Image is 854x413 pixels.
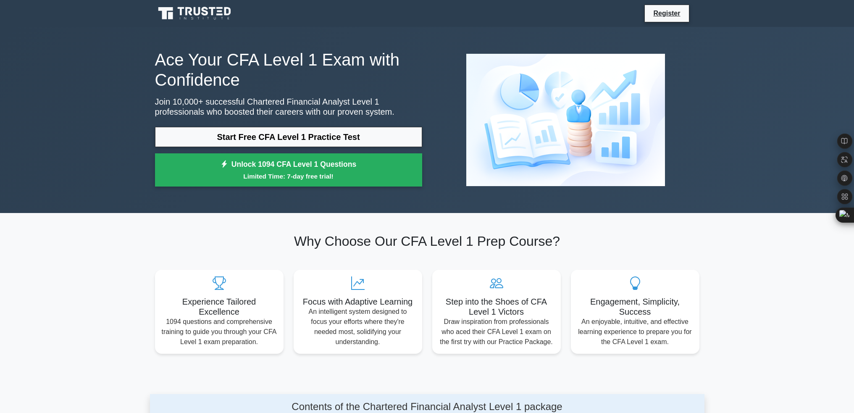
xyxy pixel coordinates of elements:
h2: Why Choose Our CFA Level 1 Prep Course? [155,233,699,249]
p: Draw inspiration from professionals who aced their CFA Level 1 exam on the first try with our Pra... [439,317,554,347]
a: Register [648,8,685,18]
p: An intelligent system designed to focus your efforts where they're needed most, solidifying your ... [300,307,415,347]
img: Chartered Financial Analyst Level 1 Preview [460,47,672,193]
h5: Engagement, Simplicity, Success [578,297,693,317]
h5: Focus with Adaptive Learning [300,297,415,307]
h1: Ace Your CFA Level 1 Exam with Confidence [155,50,422,90]
a: Start Free CFA Level 1 Practice Test [155,127,422,147]
h4: Contents of the Chartered Financial Analyst Level 1 package [229,401,625,413]
h5: Experience Tailored Excellence [162,297,277,317]
a: Unlock 1094 CFA Level 1 QuestionsLimited Time: 7-day free trial! [155,153,422,187]
p: Join 10,000+ successful Chartered Financial Analyst Level 1 professionals who boosted their caree... [155,97,422,117]
p: 1094 questions and comprehensive training to guide you through your CFA Level 1 exam preparation. [162,317,277,347]
h5: Step into the Shoes of CFA Level 1 Victors [439,297,554,317]
p: An enjoyable, intuitive, and effective learning experience to prepare you for the CFA Level 1 exam. [578,317,693,347]
small: Limited Time: 7-day free trial! [166,171,412,181]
